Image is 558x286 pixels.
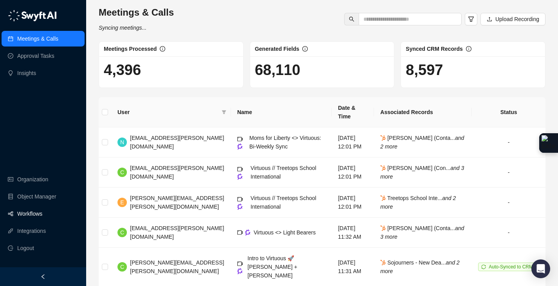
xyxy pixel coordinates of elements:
span: filter [468,16,474,22]
span: Sojourners - New Dea... [380,259,459,274]
img: gong-Dwh8HbPa.png [237,143,243,149]
span: Intro to Virtuous 🚀 [PERSON_NAME] + [PERSON_NAME] [247,255,297,279]
img: logo-05li4sbe.png [8,10,57,21]
span: video-camera [237,166,243,172]
span: C [120,168,124,177]
span: [EMAIL_ADDRESS][PERSON_NAME][DOMAIN_NAME] [130,225,224,240]
span: Virtuous // Treetops School International [251,195,316,210]
span: E [120,198,124,207]
th: Date & Time [332,97,374,127]
span: upload [487,16,492,22]
span: info-circle [466,46,471,52]
a: Organization [17,172,48,187]
img: Extension Icon [542,135,556,151]
span: search [349,16,354,22]
span: logout [8,245,13,251]
td: [DATE] 12:01 PM [332,188,374,218]
i: Syncing meetings... [99,25,146,31]
span: sync [481,265,486,269]
img: gong-Dwh8HbPa.png [237,173,243,179]
span: video-camera [237,261,243,266]
span: User [117,108,219,116]
span: [PERSON_NAME] (Con... [380,165,464,180]
span: video-camera [237,230,243,235]
span: filter [220,106,228,118]
span: info-circle [302,46,308,52]
button: Upload Recording [480,13,545,25]
td: [DATE] 12:01 PM [332,157,374,188]
i: and 2 more [380,259,459,274]
span: Synced CRM Records [406,46,462,52]
a: Approval Tasks [17,48,54,64]
h3: Meetings & Calls [99,6,174,19]
span: Moms for Liberty <> Virtuous: Bi-Weekly Sync [249,135,321,150]
a: Meetings & Calls [17,31,58,46]
a: Integrations [17,223,46,239]
th: Associated Records [374,97,472,127]
td: [DATE] 12:01 PM [332,127,374,157]
th: Status [472,97,545,127]
th: Name [231,97,332,127]
span: Logout [17,240,34,256]
span: [PERSON_NAME] (Conta... [380,225,464,240]
span: [EMAIL_ADDRESS][PERSON_NAME][DOMAIN_NAME] [130,135,224,150]
img: gong-Dwh8HbPa.png [237,204,243,209]
td: - [472,218,545,248]
h1: 4,396 [104,61,238,79]
span: C [120,263,124,271]
a: Workflows [17,206,42,222]
span: video-camera [237,136,243,142]
span: Virtuous <> Light Bearers [254,229,316,236]
img: gong-Dwh8HbPa.png [245,229,251,235]
span: N [120,138,124,147]
span: Virtuous // Treetops School International [251,165,316,180]
a: Object Manager [17,189,56,204]
i: and 2 more [380,135,464,150]
td: - [472,127,545,157]
span: video-camera [237,197,243,202]
span: [EMAIL_ADDRESS][PERSON_NAME][DOMAIN_NAME] [130,165,224,180]
span: Meetings Processed [104,46,157,52]
i: and 3 more [380,225,464,240]
td: [DATE] 11:32 AM [332,218,374,248]
h1: 68,110 [255,61,390,79]
span: Generated Fields [255,46,300,52]
span: [PERSON_NAME][EMAIL_ADDRESS][PERSON_NAME][DOMAIN_NAME] [130,259,224,274]
span: Upload Recording [495,15,539,23]
span: info-circle [160,46,165,52]
span: C [120,228,124,237]
span: Auto-Synced to CRM [489,264,533,270]
div: Open Intercom Messenger [531,259,550,278]
img: gong-Dwh8HbPa.png [237,268,243,274]
span: left [40,274,46,279]
span: [PERSON_NAME] (Conta... [380,135,464,150]
h1: 8,597 [406,61,540,79]
a: Insights [17,65,36,81]
i: and 3 more [380,165,464,180]
i: and 2 more [380,195,456,210]
td: - [472,157,545,188]
span: Treetops School Inte... [380,195,456,210]
td: - [472,188,545,218]
span: [PERSON_NAME][EMAIL_ADDRESS][PERSON_NAME][DOMAIN_NAME] [130,195,224,210]
span: filter [222,110,226,114]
